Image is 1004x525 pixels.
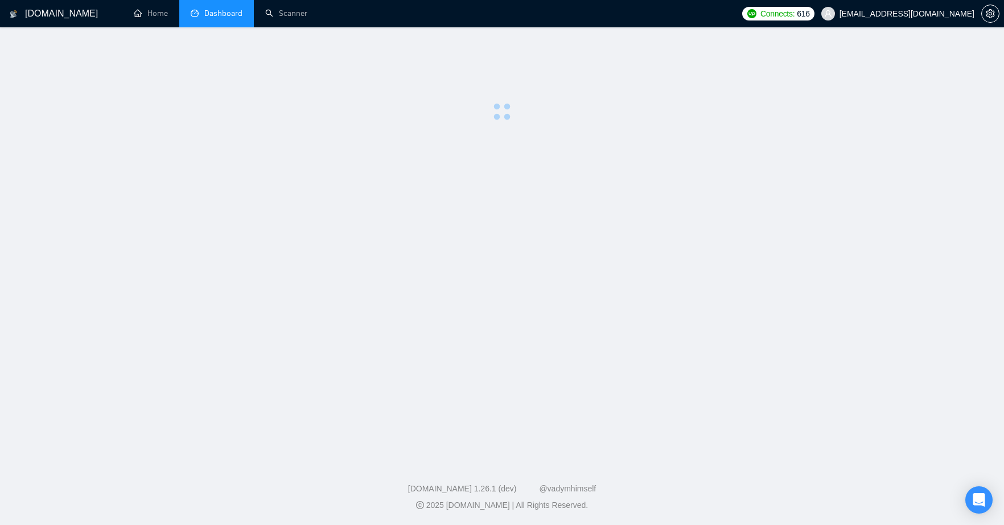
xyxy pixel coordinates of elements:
[797,7,809,20] span: 616
[965,486,993,514] div: Open Intercom Messenger
[981,5,999,23] button: setting
[9,499,995,511] div: 2025 [DOMAIN_NAME] | All Rights Reserved.
[134,9,168,18] a: homeHome
[981,9,999,18] a: setting
[408,484,517,493] a: [DOMAIN_NAME] 1.26.1 (dev)
[747,9,756,18] img: upwork-logo.png
[10,5,18,23] img: logo
[824,10,832,18] span: user
[760,7,795,20] span: Connects:
[982,9,999,18] span: setting
[539,484,596,493] a: @vadymhimself
[204,9,242,18] span: Dashboard
[191,9,199,17] span: dashboard
[416,501,424,509] span: copyright
[265,9,307,18] a: searchScanner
